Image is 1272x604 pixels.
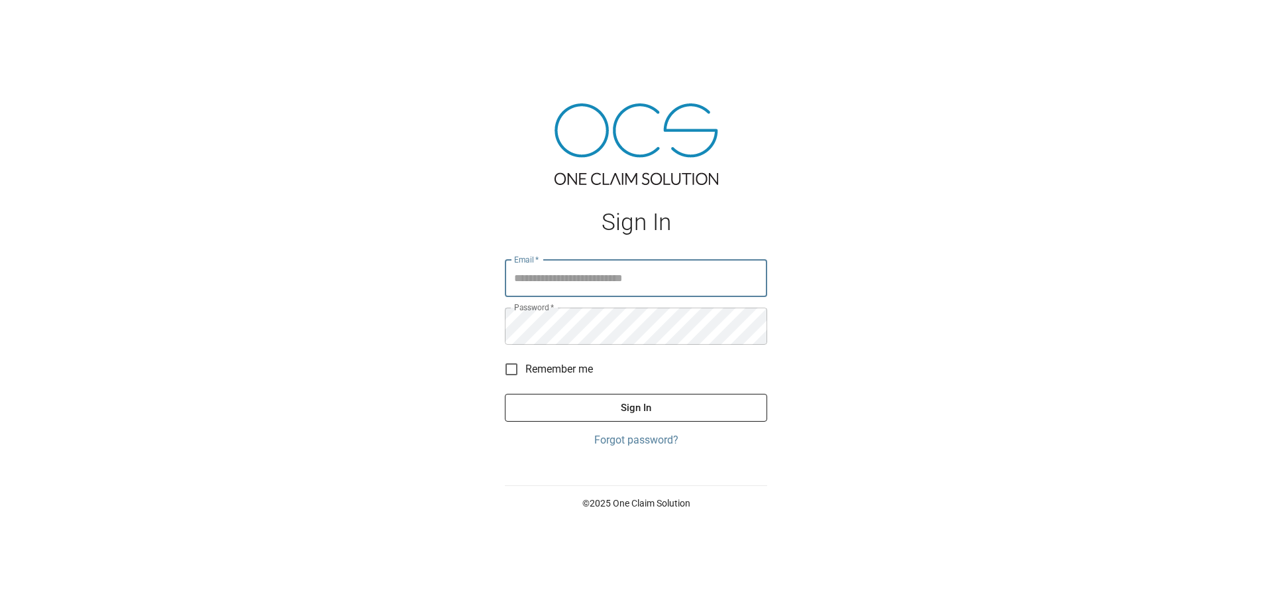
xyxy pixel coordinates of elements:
span: Remember me [525,361,593,377]
img: ocs-logo-white-transparent.png [16,8,69,34]
label: Email [514,254,539,265]
button: Sign In [505,394,767,422]
label: Password [514,302,554,313]
h1: Sign In [505,209,767,236]
img: ocs-logo-tra.png [555,103,718,185]
p: © 2025 One Claim Solution [505,497,767,510]
a: Forgot password? [505,432,767,448]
